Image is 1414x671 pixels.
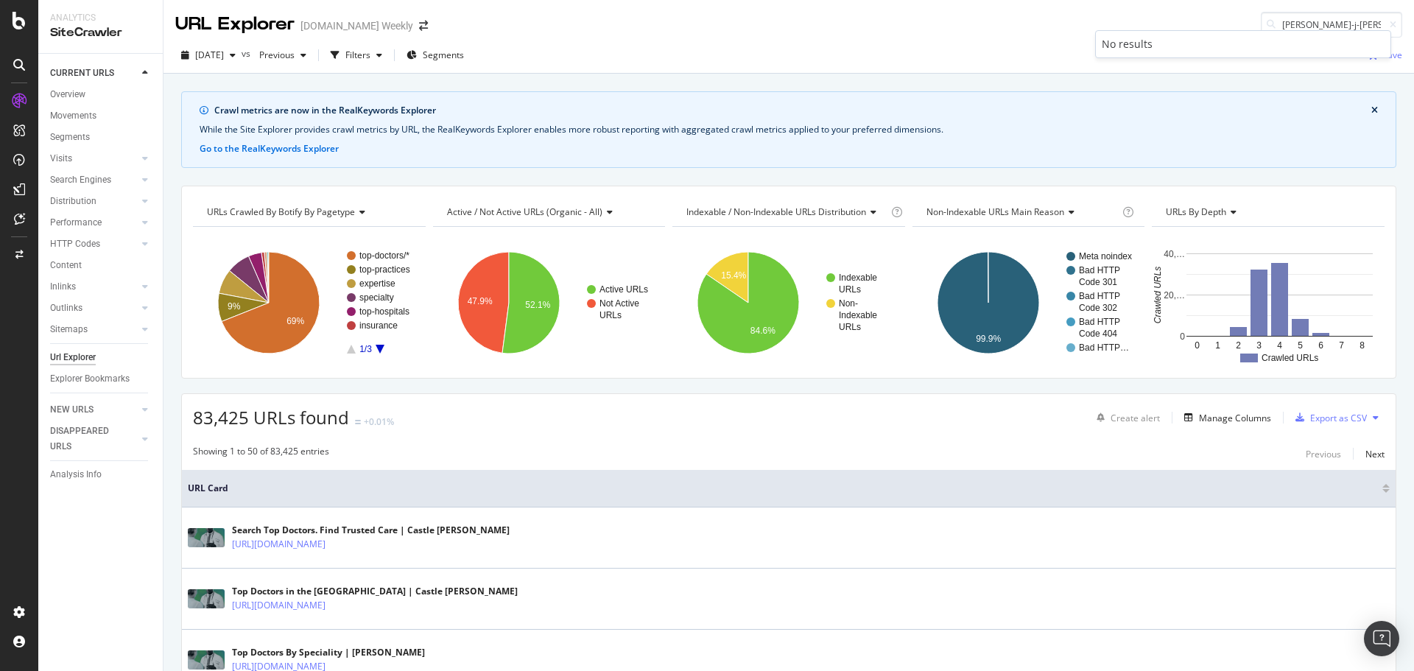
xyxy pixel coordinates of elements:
[924,200,1120,224] h4: Non-Indexable URLs Main Reason
[193,239,423,367] svg: A chart.
[1237,340,1242,351] text: 2
[359,278,395,289] text: expertise
[214,104,1371,117] div: Crawl metrics are now in the RealKeywords Explorer
[1079,265,1120,275] text: Bad HTTP
[419,21,428,31] div: arrow-right-arrow-left
[193,445,329,463] div: Showing 1 to 50 of 83,425 entries
[232,585,518,598] div: Top Doctors in the [GEOGRAPHIC_DATA] | Castle [PERSON_NAME]
[364,415,394,428] div: +0.01%
[232,646,425,659] div: Top Doctors By Speciality | [PERSON_NAME]
[401,43,470,67] button: Segments
[1365,448,1385,460] div: Next
[1102,37,1385,52] div: No results
[926,205,1064,218] span: Non-Indexable URLs Main Reason
[50,172,111,188] div: Search Engines
[253,49,295,61] span: Previous
[50,130,90,145] div: Segments
[50,130,152,145] a: Segments
[1365,445,1385,463] button: Next
[204,200,412,224] h4: URLs Crawled By Botify By pagetype
[50,215,138,231] a: Performance
[599,310,622,320] text: URLs
[50,424,124,454] div: DISAPPEARED URLS
[50,236,138,252] a: HTTP Codes
[1111,412,1160,424] div: Create alert
[423,49,464,61] span: Segments
[1195,340,1200,351] text: 0
[976,334,1001,344] text: 99.9%
[359,264,410,275] text: top-practices
[1364,621,1399,656] div: Open Intercom Messenger
[193,405,349,429] span: 83,425 URLs found
[1290,406,1367,429] button: Export as CSV
[50,151,138,166] a: Visits
[207,205,355,218] span: URLs Crawled By Botify By pagetype
[1306,445,1341,463] button: Previous
[672,239,903,367] svg: A chart.
[50,424,138,454] a: DISAPPEARED URLS
[50,108,96,124] div: Movements
[1166,205,1226,218] span: URLs by Depth
[50,236,100,252] div: HTTP Codes
[359,320,398,331] text: insurance
[1278,340,1283,351] text: 4
[1257,340,1262,351] text: 3
[1079,342,1129,353] text: Bad HTTP…
[50,12,151,24] div: Analytics
[1079,291,1120,301] text: Bad HTTP
[1319,340,1324,351] text: 6
[721,270,746,281] text: 15.4%
[50,24,151,41] div: SiteCrawler
[175,12,295,37] div: URL Explorer
[1360,340,1365,351] text: 8
[50,371,130,387] div: Explorer Bookmarks
[50,279,76,295] div: Inlinks
[253,43,312,67] button: Previous
[433,239,664,367] div: A chart.
[467,296,492,306] text: 47.9%
[839,284,861,295] text: URLs
[50,301,138,316] a: Outlinks
[355,420,361,424] img: Equal
[912,239,1143,367] svg: A chart.
[50,467,102,482] div: Analysis Info
[750,326,775,336] text: 84.6%
[325,43,388,67] button: Filters
[50,87,85,102] div: Overview
[1306,448,1341,460] div: Previous
[1340,340,1345,351] text: 7
[599,298,639,309] text: Not Active
[50,350,152,365] a: Url Explorer
[345,49,370,61] div: Filters
[200,142,339,155] button: Go to the RealKeywords Explorer
[1368,101,1382,120] button: close banner
[839,298,858,309] text: Non-
[686,205,866,218] span: Indexable / Non-Indexable URLs distribution
[444,200,653,224] h4: Active / Not Active URLs
[1382,49,1402,61] div: Save
[188,528,225,547] img: main image
[175,43,242,67] button: [DATE]
[1091,406,1160,429] button: Create alert
[447,205,602,218] span: Active / Not Active URLs (organic - all)
[50,350,96,365] div: Url Explorer
[300,18,413,33] div: [DOMAIN_NAME] Weekly
[50,402,138,418] a: NEW URLS
[1163,200,1371,224] h4: URLs by Depth
[242,47,253,60] span: vs
[1079,317,1120,327] text: Bad HTTP
[188,589,225,608] img: main image
[50,402,94,418] div: NEW URLS
[1152,239,1385,367] div: A chart.
[188,482,1379,495] span: URL Card
[359,306,409,317] text: top-hospitals
[195,49,224,61] span: 2025 Oct. 12th
[1262,353,1318,363] text: Crawled URLs
[1079,329,1117,339] text: Code 404
[50,151,72,166] div: Visits
[50,258,152,273] a: Content
[525,300,550,310] text: 52.1%
[50,87,152,102] a: Overview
